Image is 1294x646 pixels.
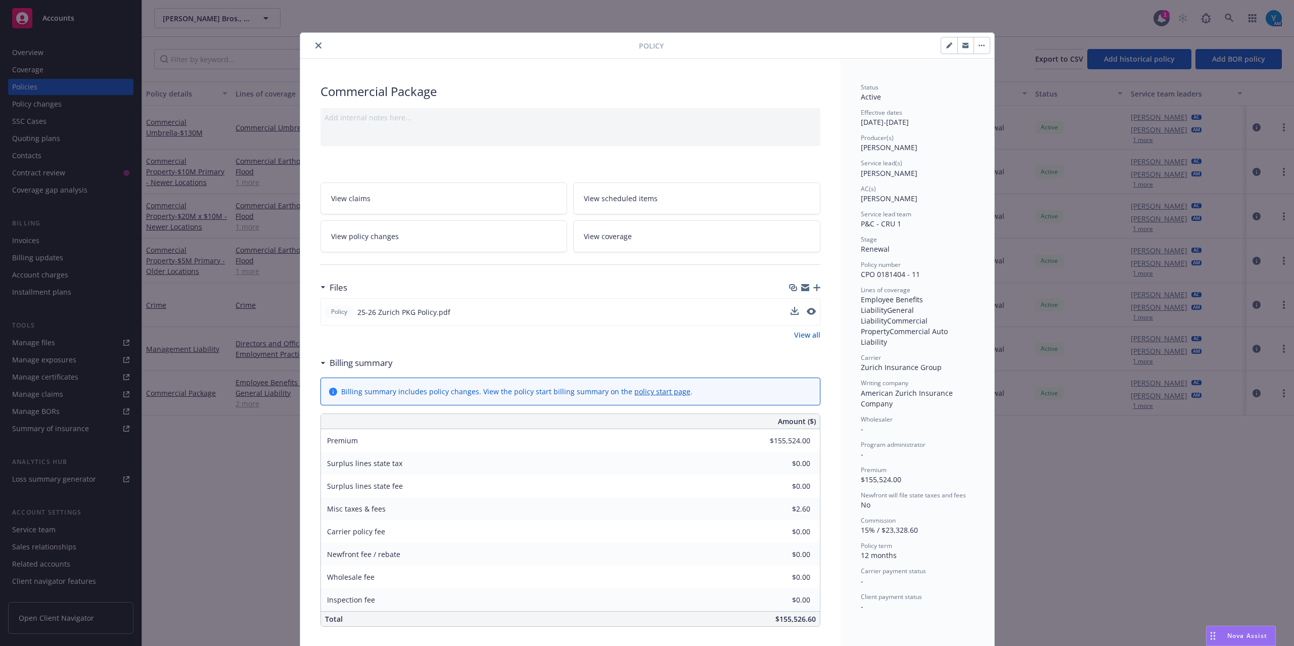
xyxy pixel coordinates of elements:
[861,491,966,499] span: Newfront will file state taxes and fees
[325,614,343,624] span: Total
[861,133,894,142] span: Producer(s)
[1206,626,1276,646] button: Nova Assist
[807,308,816,315] button: preview file
[327,549,400,559] span: Newfront fee / rebate
[861,184,876,193] span: AC(s)
[327,595,375,605] span: Inspection fee
[861,475,901,484] span: $155,524.00
[751,456,816,471] input: 0.00
[330,281,347,294] h3: Files
[320,281,347,294] div: Files
[861,194,917,203] span: [PERSON_NAME]
[327,481,403,491] span: Surplus lines state fee
[861,108,974,127] div: [DATE] - [DATE]
[320,182,568,214] a: View claims
[861,525,918,535] span: 15% / $23,328.60
[584,231,632,242] span: View coverage
[861,168,917,178] span: [PERSON_NAME]
[794,330,820,340] a: View all
[791,307,799,315] button: download file
[861,244,890,254] span: Renewal
[861,210,911,218] span: Service lead team
[861,269,920,279] span: CPO 0181404 - 11
[807,307,816,317] button: preview file
[861,353,881,362] span: Carrier
[861,440,926,449] span: Program administrator
[331,231,399,242] span: View policy changes
[357,307,450,317] span: 25-26 Zurich PKG Policy.pdf
[861,576,863,586] span: -
[634,387,690,396] a: policy start page
[331,193,371,204] span: View claims
[325,112,816,123] div: Add internal notes here...
[861,92,881,102] span: Active
[861,305,916,326] span: General Liability
[320,83,820,100] div: Commercial Package
[861,592,922,601] span: Client payment status
[327,458,402,468] span: Surplus lines state tax
[861,602,863,611] span: -
[751,524,816,539] input: 0.00
[861,550,897,560] span: 12 months
[639,40,664,51] span: Policy
[861,449,863,459] span: -
[861,516,896,525] span: Commission
[861,379,908,387] span: Writing company
[861,388,955,408] span: American Zurich Insurance Company
[861,235,877,244] span: Stage
[861,83,879,91] span: Status
[775,614,816,624] span: $155,526.60
[751,592,816,608] input: 0.00
[1207,626,1219,645] div: Drag to move
[327,436,358,445] span: Premium
[1227,631,1267,640] span: Nova Assist
[751,547,816,562] input: 0.00
[861,260,901,269] span: Policy number
[320,220,568,252] a: View policy changes
[861,466,887,474] span: Premium
[751,433,816,448] input: 0.00
[330,356,393,370] h3: Billing summary
[861,108,902,117] span: Effective dates
[861,316,930,336] span: Commercial Property
[861,500,870,510] span: No
[320,356,393,370] div: Billing summary
[573,220,820,252] a: View coverage
[861,362,942,372] span: Zurich Insurance Group
[341,386,692,397] div: Billing summary includes policy changes. View the policy start billing summary on the .
[327,504,386,514] span: Misc taxes & fees
[327,572,375,582] span: Wholesale fee
[778,416,816,427] span: Amount ($)
[791,307,799,317] button: download file
[861,327,950,347] span: Commercial Auto Liability
[861,424,863,434] span: -
[584,193,658,204] span: View scheduled items
[861,286,910,294] span: Lines of coverage
[861,415,893,424] span: Wholesaler
[861,159,902,167] span: Service lead(s)
[327,527,385,536] span: Carrier policy fee
[312,39,325,52] button: close
[573,182,820,214] a: View scheduled items
[751,570,816,585] input: 0.00
[329,307,349,316] span: Policy
[861,567,926,575] span: Carrier payment status
[751,479,816,494] input: 0.00
[861,219,901,228] span: P&C - CRU 1
[861,541,892,550] span: Policy term
[861,143,917,152] span: [PERSON_NAME]
[861,295,925,315] span: Employee Benefits Liability
[751,501,816,517] input: 0.00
